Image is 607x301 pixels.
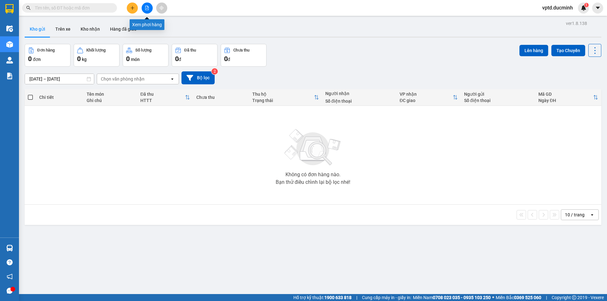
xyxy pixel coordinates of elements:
button: Trên xe [50,21,76,37]
span: kg [82,57,87,62]
button: caret-down [592,3,603,14]
span: 0 [224,55,228,63]
th: Toggle SortBy [535,89,601,106]
button: Số lượng0món [123,44,169,67]
span: Cung cấp máy in - giấy in: [362,294,411,301]
span: | [356,294,357,301]
button: Kho nhận [76,21,105,37]
div: Đã thu [184,48,196,52]
span: Miền Bắc [496,294,541,301]
img: warehouse-icon [6,245,13,251]
div: Bạn thử điều chỉnh lại bộ lọc nhé! [276,180,350,185]
div: ver 1.8.138 [566,20,587,27]
span: 0 [28,55,32,63]
img: icon-new-feature [581,5,586,11]
div: Chưa thu [196,95,246,100]
button: Bộ lọc [181,71,215,84]
span: caret-down [595,5,601,11]
div: Số lượng [135,48,151,52]
div: Ghi chú [87,98,134,103]
span: Hỗ trợ kỹ thuật: [293,294,352,301]
input: Tìm tên, số ĐT hoặc mã đơn [35,4,109,11]
strong: 0369 525 060 [514,295,541,300]
span: Miền Nam [413,294,491,301]
span: 0 [77,55,81,63]
div: Ngày ĐH [538,98,593,103]
img: warehouse-icon [6,41,13,48]
span: file-add [145,6,149,10]
div: Chưa thu [233,48,249,52]
div: 10 / trang [565,212,585,218]
button: Lên hàng [519,45,548,56]
button: Đơn hàng0đơn [25,44,71,67]
span: copyright [572,295,576,300]
div: Người nhận [325,91,393,96]
span: | [546,294,547,301]
span: đơn [33,57,41,62]
button: Hàng đã giao [105,21,142,37]
span: vptd.ducminh [537,4,578,12]
th: Toggle SortBy [396,89,461,106]
button: aim [156,3,167,14]
svg: open [170,76,175,81]
div: Thu hộ [252,92,314,97]
div: Chọn văn phòng nhận [101,76,144,82]
button: Khối lượng0kg [74,44,120,67]
sup: 2 [212,68,218,75]
img: warehouse-icon [6,25,13,32]
button: file-add [142,3,153,14]
div: Số điện thoại [325,99,393,104]
div: Tên món [87,92,134,97]
span: question-circle [7,259,13,265]
span: đ [179,57,181,62]
button: plus [127,3,138,14]
div: Số điện thoại [464,98,532,103]
span: 0 [126,55,130,63]
th: Toggle SortBy [137,89,193,106]
strong: 0708 023 035 - 0935 103 250 [433,295,491,300]
div: Chi tiết [39,95,80,100]
span: notification [7,274,13,280]
span: plus [130,6,135,10]
div: Khối lượng [86,48,106,52]
input: Select a date range. [25,74,94,84]
th: Toggle SortBy [249,89,322,106]
div: ĐC giao [400,98,453,103]
div: Người gửi [464,92,532,97]
span: món [131,57,140,62]
div: Đơn hàng [37,48,55,52]
div: Đã thu [140,92,185,97]
div: Mã GD [538,92,593,97]
button: Đã thu0đ [172,44,218,67]
img: svg+xml;base64,PHN2ZyBjbGFzcz0ibGlzdC1wbHVnX19zdmciIHhtbG5zPSJodHRwOi8vd3d3LnczLm9yZy8yMDAwL3N2Zy... [281,125,345,170]
div: Không có đơn hàng nào. [285,172,340,177]
sup: 1 [584,3,589,7]
img: solution-icon [6,73,13,79]
img: warehouse-icon [6,57,13,63]
svg: open [590,212,595,217]
button: Chưa thu0đ [221,44,267,67]
div: Trạng thái [252,98,314,103]
div: VP nhận [400,92,453,97]
img: logo-vxr [5,4,14,14]
span: message [7,288,13,294]
div: HTTT [140,98,185,103]
span: 0 [175,55,179,63]
button: Kho gửi [25,21,50,37]
span: đ [228,57,230,62]
button: Tạo Chuyến [551,45,585,56]
span: ⚪️ [492,296,494,299]
strong: 1900 633 818 [324,295,352,300]
span: search [26,6,31,10]
span: aim [159,6,164,10]
span: 1 [585,3,587,7]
